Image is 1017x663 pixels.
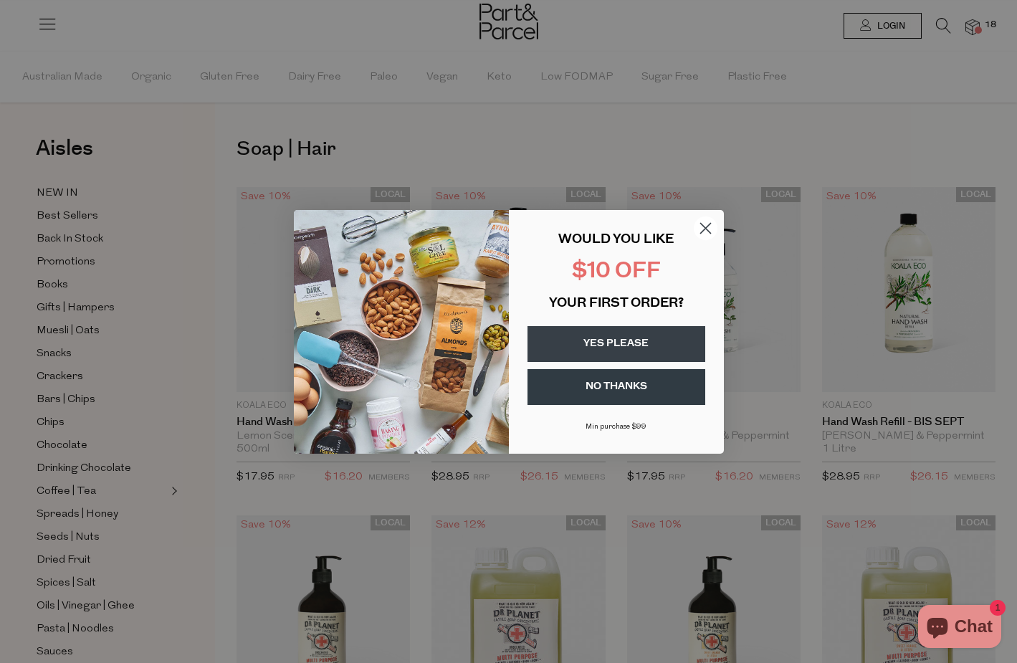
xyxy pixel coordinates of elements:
[572,261,661,283] span: $10 OFF
[914,605,1006,652] inbox-online-store-chat: Shopify online store chat
[549,297,684,310] span: YOUR FIRST ORDER?
[693,216,718,241] button: Close dialog
[558,234,674,247] span: WOULD YOU LIKE
[294,210,509,454] img: 43fba0fb-7538-40bc-babb-ffb1a4d097bc.jpeg
[586,423,646,431] span: Min purchase $99
[527,326,705,362] button: YES PLEASE
[527,369,705,405] button: NO THANKS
